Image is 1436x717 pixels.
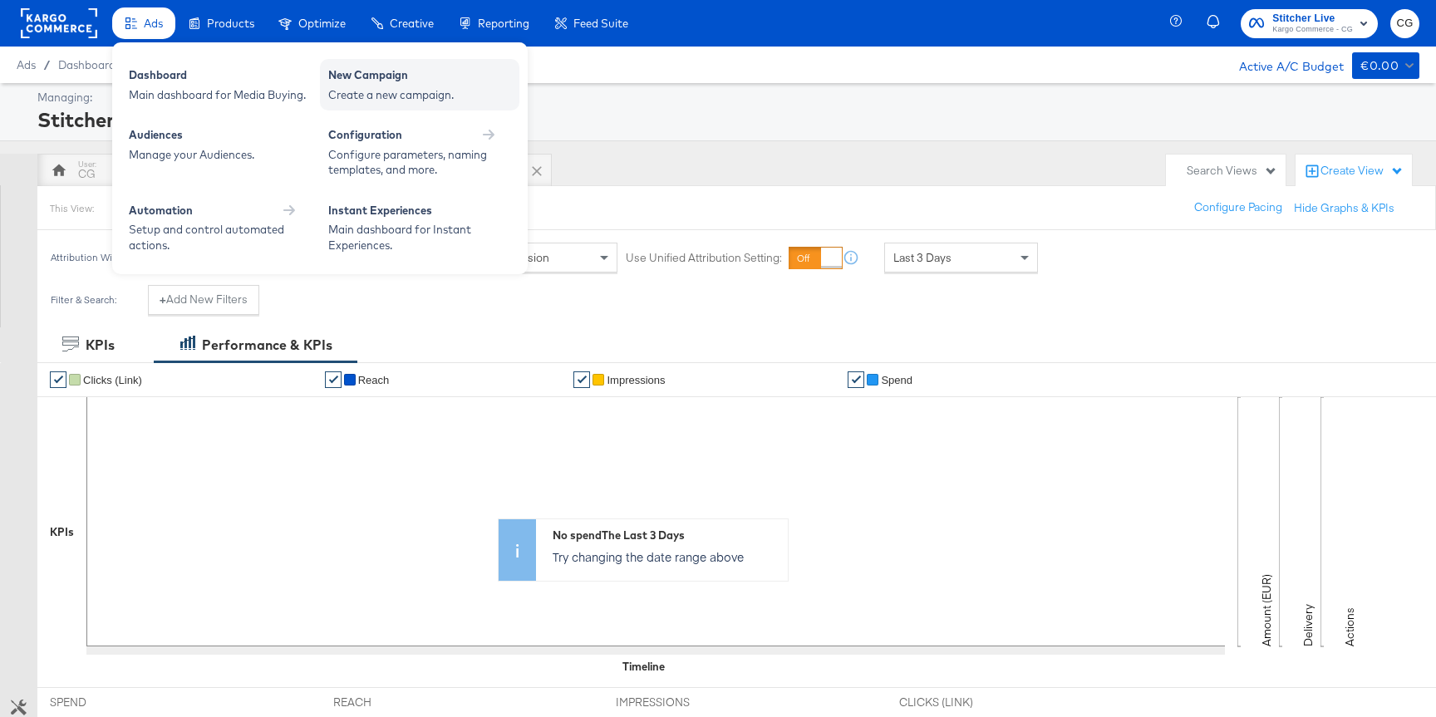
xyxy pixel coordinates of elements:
div: €0.00 [1360,56,1399,76]
span: CG [1397,14,1413,33]
div: Create View [1320,163,1404,179]
span: Stitcher Live [1272,10,1353,27]
span: Reach [358,374,390,386]
button: Configure Pacing [1183,193,1294,223]
a: ✔ [848,371,864,388]
div: This View: [50,202,94,215]
div: KPIs [86,336,115,355]
span: Spend [881,374,912,386]
span: Kargo Commerce - CG [1272,23,1353,37]
a: ✔ [573,371,590,388]
span: Last 3 Days [893,250,952,265]
span: IMPRESSIONS [616,695,740,710]
p: Try changing the date range above [553,548,779,565]
button: Rename [101,194,187,223]
div: Attribution Window: [50,252,140,263]
button: CG [1390,9,1419,38]
span: CLICKS (LINK) [899,695,1024,710]
span: Optimize [298,17,346,30]
div: Search Views [1187,163,1277,179]
a: ✔ [50,371,66,388]
div: Active A/C Budget [1222,52,1344,77]
label: Use Unified Attribution Setting: [626,250,782,266]
span: Impressions [607,374,665,386]
span: Creative [390,17,434,30]
button: Hide Graphs & KPIs [1294,200,1394,216]
a: ✔ [325,371,342,388]
span: Ads [144,17,163,30]
div: Managing: [37,90,1415,106]
span: SPEND [50,695,175,710]
span: Feed Suite [573,17,628,30]
div: Stitcher Live [37,106,1415,134]
button: +Add New Filters [148,285,259,315]
span: Reporting [478,17,529,30]
div: CG [78,166,96,182]
button: Stitcher LiveKargo Commerce - CG [1241,9,1378,38]
span: Clicks (Link) [83,374,142,386]
span: Products [207,17,254,30]
a: Dashboard [58,58,116,71]
div: Filter & Search: [50,294,117,306]
span: Ads [17,58,36,71]
div: No spend The Last 3 Days [553,528,779,543]
button: €0.00 [1352,52,1419,79]
strong: + [160,292,166,307]
span: / [36,58,58,71]
span: REACH [333,695,458,710]
div: Performance & KPIs [202,336,332,355]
